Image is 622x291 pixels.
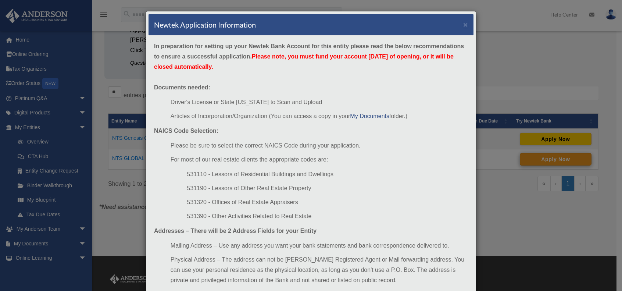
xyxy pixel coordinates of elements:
li: Mailing Address – Use any address you want your bank statements and bank correspondence delivered... [171,241,468,251]
strong: Documents needed: [154,84,210,91]
li: 531320 - Offices of Real Estate Appraisers [187,197,468,207]
a: My Documents [350,113,389,119]
strong: In preparation for setting up your Newtek Bank Account for this entity please read the below reco... [154,43,464,70]
li: Please be sure to select the correct NAICS Code during your application. [171,141,468,151]
li: 531390 - Other Activities Related to Real Estate [187,211,468,221]
button: × [463,21,468,28]
li: 531110 - Lessors of Residential Buildings and Dwellings [187,169,468,180]
h4: Newtek Application Information [154,19,256,30]
li: Driver's License or State [US_STATE] to Scan and Upload [171,97,468,107]
li: For most of our real estate clients the appropriate codes are: [171,155,468,165]
li: Physical Address – The address can not be [PERSON_NAME] Registered Agent or Mail forwarding addre... [171,255,468,285]
li: Articles of Incorporation/Organization (You can access a copy in your folder.) [171,111,468,121]
li: 531190 - Lessors of Other Real Estate Property [187,183,468,194]
span: Please note, you must fund your account [DATE] of opening, or it will be closed automatically. [154,53,454,70]
strong: Addresses – There will be 2 Address Fields for your Entity [154,228,317,234]
strong: NAICS Code Selection: [154,128,218,134]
